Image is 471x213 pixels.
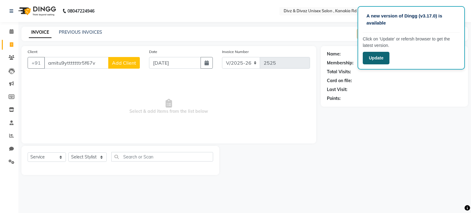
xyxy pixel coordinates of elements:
[149,49,157,55] label: Date
[108,57,140,69] button: Add Client
[59,29,102,35] a: PREVIOUS INVOICES
[112,60,136,66] span: Add Client
[28,49,37,55] label: Client
[363,52,389,64] button: Update
[67,2,94,20] b: 08047224946
[44,57,109,69] input: Search by Name/Mobile/Email/Code
[363,36,460,49] p: Click on ‘Update’ or refersh browser to get the latest version.
[16,2,58,20] img: logo
[357,29,392,39] button: Create New
[327,95,341,102] div: Points:
[222,49,249,55] label: Invoice Number
[327,69,351,75] div: Total Visits:
[111,152,213,162] input: Search or Scan
[29,27,52,38] a: INVOICE
[327,60,354,66] div: Membership:
[28,57,45,69] button: +91
[327,51,341,57] div: Name:
[327,78,352,84] div: Card on file:
[366,13,456,26] p: A new version of Dingg (v3.17.0) is available
[28,76,310,137] span: Select & add items from the list below
[327,86,347,93] div: Last Visit:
